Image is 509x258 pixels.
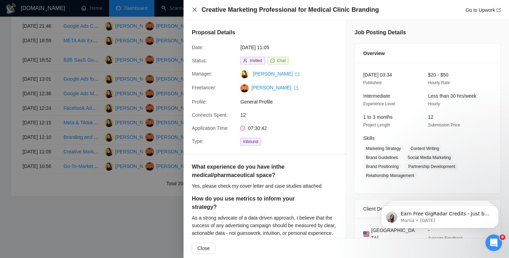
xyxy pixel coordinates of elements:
[408,145,442,152] span: Content Writing
[240,138,261,145] span: Inbound
[363,199,492,218] div: Client Details
[240,126,245,131] span: clock-circle
[363,163,401,170] span: Brand Positioning
[192,125,229,131] span: Application Time:
[405,154,454,161] span: Social Media Marketing
[500,234,505,240] span: 8
[497,8,501,12] span: export
[192,163,316,179] h5: What experience do you have inthe medical/pharmaceutical space?
[363,123,390,127] span: Project Length
[363,172,417,179] span: Relationship Management
[428,123,460,127] span: Submission Price
[192,45,203,50] span: Date:
[251,85,298,90] a: [PERSON_NAME] export
[192,195,316,211] h5: How do you use metrics to inform your strategy?
[355,28,406,37] h5: Job Posting Details
[240,84,249,92] img: c14xhZlC-tuZVDV19vT9PqPao_mWkLBFZtPhMWXnAzD5A78GLaVOfmL__cgNkALhSq
[192,85,216,90] span: Freelancer:
[192,112,228,118] span: Connects Spent:
[428,114,434,120] span: 12
[363,80,382,85] span: Published
[192,182,338,190] div: Yes, please check my cover letter and case studies attached
[363,50,385,57] span: Overview
[363,93,390,99] span: Intermediate
[192,243,215,254] button: Close
[277,58,286,63] span: Chat
[192,7,197,13] button: Close
[270,59,275,63] span: message
[197,244,210,252] span: Close
[192,7,197,12] span: close
[202,6,379,14] h4: Creative Marketing Professional for Medical Clinic Branding
[363,72,392,78] span: [DATE] 03:34
[192,71,212,77] span: Manager:
[370,191,509,239] iframe: Intercom notifications message
[363,135,375,141] span: Skills
[192,139,204,144] span: Type:
[295,72,300,76] span: export
[192,28,235,37] h5: Proposal Details
[363,101,395,106] span: Experience Level
[250,58,262,63] span: Invited
[243,59,247,63] span: user-add
[428,93,476,99] span: Less than 30 hrs/week
[240,98,344,106] span: General Profile
[363,230,369,238] img: 🇺🇸
[240,44,344,51] span: [DATE] 11:05
[428,101,440,106] span: Hourly
[240,111,344,119] span: 12
[363,145,404,152] span: Marketing Strategy
[192,99,207,105] span: Profile:
[405,163,458,170] span: Partnership Development
[253,71,300,77] a: [PERSON_NAME] export
[363,114,393,120] span: 1 to 3 months
[363,154,401,161] span: Brand Guidelines
[485,234,502,251] iframe: Intercom live chat
[428,72,448,78] span: $20 - $50
[428,80,450,85] span: Hourly Rate
[192,58,207,63] span: Status:
[248,125,267,131] span: 07:30:42
[294,86,298,90] span: export
[465,7,501,13] a: Go to Upworkexport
